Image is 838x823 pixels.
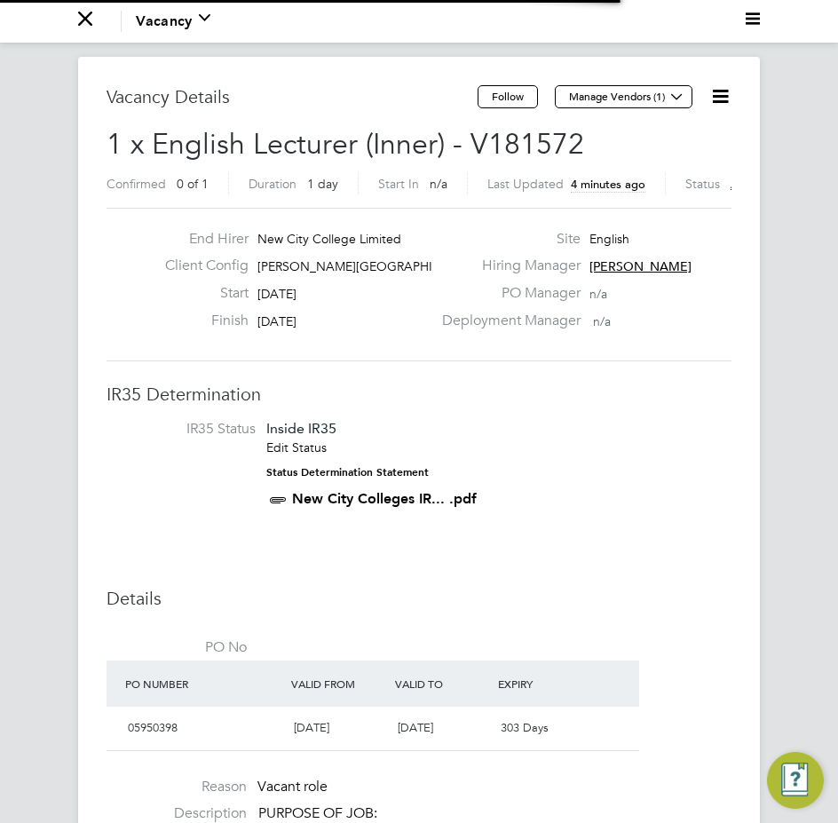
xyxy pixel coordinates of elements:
[501,720,549,735] span: 303 Days
[257,231,401,247] span: New City College Limited
[287,668,391,700] div: Valid From
[391,668,494,700] div: Valid To
[431,284,581,303] label: PO Manager
[107,383,731,406] h3: IR35 Determination
[378,176,419,192] label: Start In
[431,312,581,330] label: Deployment Manager
[431,257,581,275] label: Hiring Manager
[685,176,720,192] label: Status
[555,85,692,108] button: Manage Vendors (1)
[494,668,597,700] div: Expiry
[257,286,296,302] span: [DATE]
[151,312,249,330] label: Finish
[307,176,338,192] span: 1 day
[249,176,296,192] label: Duration
[121,668,287,700] div: PO Number
[294,720,329,735] span: [DATE]
[589,258,692,274] span: [PERSON_NAME]
[767,752,824,809] button: Engage Resource Center
[151,230,249,249] label: End Hirer
[266,439,327,455] a: Edit Status
[487,176,564,192] label: Last Updated
[151,284,249,303] label: Start
[589,286,607,302] span: n/a
[266,466,429,479] strong: Status Determination Statement
[151,257,249,275] label: Client Config
[589,231,629,247] span: English
[478,85,538,108] button: Follow
[257,778,328,795] span: Vacant role
[107,778,247,796] label: Reason
[107,176,166,192] label: Confirmed
[107,85,478,108] h3: Vacancy Details
[398,720,433,735] span: [DATE]
[107,587,731,610] h3: Details
[177,176,209,192] span: 0 of 1
[107,804,247,823] label: Description
[257,258,484,274] span: [PERSON_NAME][GEOGRAPHIC_DATA]
[115,420,256,439] label: IR35 Status
[593,313,611,329] span: n/a
[292,490,477,507] a: New City Colleges IR... .pdf
[107,638,247,657] label: PO No
[430,176,447,192] span: n/a
[128,720,178,735] span: 05950398
[431,230,581,249] label: Site
[107,127,584,162] span: 1 x English Lecturer (Inner) - V181572
[136,11,210,32] button: Vacancy
[257,313,296,329] span: [DATE]
[266,420,336,437] span: Inside IR35
[571,177,645,192] span: 4 minutes ago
